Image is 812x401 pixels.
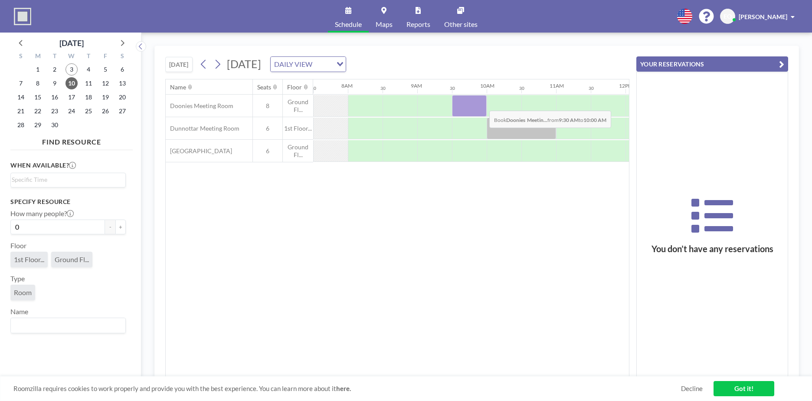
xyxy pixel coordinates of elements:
h3: Specify resource [10,198,126,206]
div: 10AM [480,82,494,89]
div: 30 [589,85,594,91]
div: 12PM [619,82,633,89]
a: Got it! [714,381,774,396]
span: Friday, September 5, 2025 [99,63,111,76]
span: Ground Fl... [283,143,313,158]
span: Tuesday, September 16, 2025 [49,91,61,103]
span: Wednesday, September 17, 2025 [65,91,78,103]
span: 1st Floor... [14,255,44,264]
a: Decline [681,385,703,393]
span: Ground Fl... [283,98,313,113]
span: Wednesday, September 24, 2025 [65,105,78,117]
span: 1st Floor... [283,125,313,132]
span: Doonies Meeting Room [166,102,233,110]
button: - [105,220,115,234]
input: Search for option [12,175,121,184]
span: Room [14,288,32,297]
div: Seats [257,83,271,91]
span: [PERSON_NAME] [739,13,787,20]
span: Thursday, September 4, 2025 [82,63,95,76]
span: Other sites [444,21,478,28]
div: Search for option [271,57,346,72]
span: Monday, September 29, 2025 [32,119,44,131]
span: Friday, September 26, 2025 [99,105,111,117]
b: Doonies Meetin... [506,117,547,123]
span: Roomzilla requires cookies to work properly and provide you with the best experience. You can lea... [13,385,681,393]
span: Saturday, September 6, 2025 [116,63,128,76]
span: Thursday, September 11, 2025 [82,77,95,89]
span: [DATE] [227,57,261,70]
div: 30 [450,85,455,91]
button: + [115,220,126,234]
span: 6 [253,125,282,132]
span: [GEOGRAPHIC_DATA] [166,147,232,155]
span: Sunday, September 28, 2025 [15,119,27,131]
span: Tuesday, September 30, 2025 [49,119,61,131]
span: Sunday, September 21, 2025 [15,105,27,117]
div: 9AM [411,82,422,89]
div: 30 [519,85,524,91]
div: T [46,51,63,62]
input: Search for option [315,59,331,70]
div: Search for option [11,318,125,333]
span: 8 [253,102,282,110]
div: Name [170,83,186,91]
span: EO [724,13,732,20]
span: Dunnottar Meeting Room [166,125,239,132]
span: Schedule [335,21,362,28]
span: Tuesday, September 9, 2025 [49,77,61,89]
span: Sunday, September 7, 2025 [15,77,27,89]
div: 11AM [550,82,564,89]
div: F [97,51,114,62]
span: Sunday, September 14, 2025 [15,91,27,103]
img: organization-logo [14,8,31,25]
div: S [13,51,29,62]
h4: FIND RESOURCE [10,134,133,146]
b: 9:30 AM [559,117,579,123]
span: Book from to [489,111,611,128]
span: Monday, September 15, 2025 [32,91,44,103]
label: Name [10,307,28,316]
div: W [63,51,80,62]
div: T [80,51,97,62]
label: How many people? [10,209,74,218]
span: Maps [376,21,393,28]
span: Monday, September 22, 2025 [32,105,44,117]
div: S [114,51,131,62]
b: 10:00 AM [583,117,606,123]
span: Friday, September 19, 2025 [99,91,111,103]
div: [DATE] [59,37,84,49]
input: Search for option [12,320,121,331]
span: 6 [253,147,282,155]
h3: You don’t have any reservations [637,243,788,254]
div: Floor [287,83,302,91]
span: Saturday, September 20, 2025 [116,91,128,103]
span: Thursday, September 18, 2025 [82,91,95,103]
span: Thursday, September 25, 2025 [82,105,95,117]
span: Wednesday, September 3, 2025 [65,63,78,76]
span: Tuesday, September 23, 2025 [49,105,61,117]
button: YOUR RESERVATIONS [636,56,788,72]
label: Type [10,274,25,283]
span: DAILY VIEW [272,59,314,70]
span: Monday, September 8, 2025 [32,77,44,89]
div: M [29,51,46,62]
div: Search for option [11,173,125,186]
span: Friday, September 12, 2025 [99,77,111,89]
label: Floor [10,241,26,250]
a: here. [336,385,351,392]
div: 8AM [341,82,353,89]
span: Ground Fl... [55,255,89,264]
span: Saturday, September 27, 2025 [116,105,128,117]
span: Reports [406,21,430,28]
button: [DATE] [165,57,193,72]
span: Monday, September 1, 2025 [32,63,44,76]
div: 30 [380,85,386,91]
div: 30 [311,85,316,91]
span: Saturday, September 13, 2025 [116,77,128,89]
span: Wednesday, September 10, 2025 [65,77,78,89]
span: Tuesday, September 2, 2025 [49,63,61,76]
